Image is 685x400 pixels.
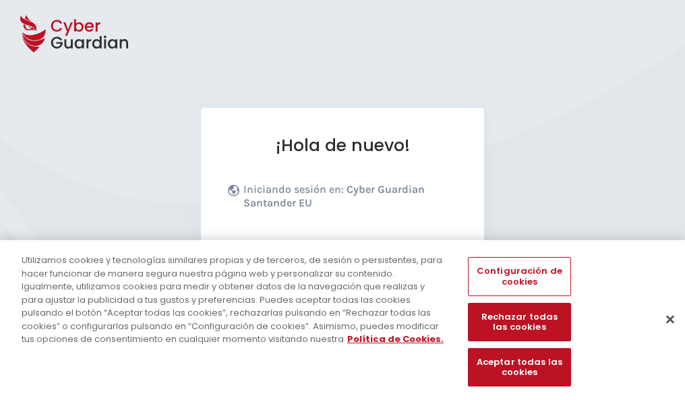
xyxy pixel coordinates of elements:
[22,254,448,346] div: Utilizamos cookies y tecnologías similares propias y de terceros, de sesión o persistentes, para ...
[243,183,454,217] p: Iniciando sesión en:
[347,333,444,345] a: Más información sobre su privacidad, se abre en una nueva pestaña
[243,183,425,209] b: Cyber Guardian Santander EU
[228,135,457,156] h1: ¡Hola de nuevo!
[468,303,570,341] button: Rechazar todas las cookies
[468,348,570,387] button: Aceptar todas las cookies
[655,304,685,334] button: Cerrar
[468,257,570,295] button: Configuración de cookies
